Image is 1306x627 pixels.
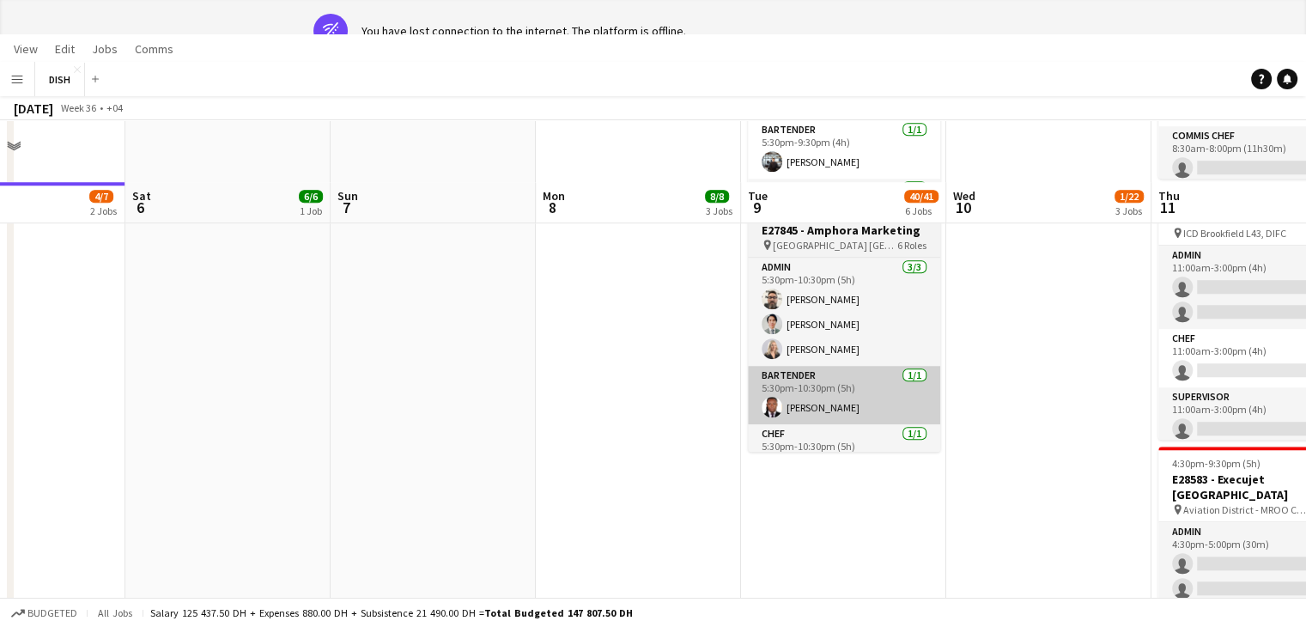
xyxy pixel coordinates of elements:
[748,198,940,452] app-job-card: 5:30pm-10:30pm (5h)13/14E27845 - Amphora Marketing [GEOGRAPHIC_DATA] [GEOGRAPHIC_DATA]6 RolesAdmi...
[299,190,323,203] span: 6/6
[951,198,975,217] span: 10
[361,23,686,39] div: You have lost connection to the internet. The platform is offline.
[1158,188,1180,204] span: Thu
[905,204,938,217] div: 6 Jobs
[748,120,940,179] app-card-role: Bartender1/15:30pm-9:30pm (4h)[PERSON_NAME]
[48,38,82,60] a: Edit
[14,100,53,117] div: [DATE]
[128,38,180,60] a: Comms
[7,38,45,60] a: View
[150,606,633,619] div: Salary 125 437.50 DH + Expenses 880.00 DH + Subsistence 21 490.00 DH =
[748,424,940,488] app-card-role: Chef1/15:30pm-10:30pm (5h)
[89,190,113,203] span: 4/7
[92,41,118,57] span: Jobs
[748,366,940,424] app-card-role: Bartender1/15:30pm-10:30pm (5h)[PERSON_NAME]
[904,190,938,203] span: 40/41
[706,204,732,217] div: 3 Jobs
[1183,227,1286,240] span: ICD Brookfield L43, DIFC
[953,188,975,204] span: Wed
[484,606,633,619] span: Total Budgeted 147 807.50 DH
[705,190,729,203] span: 8/8
[9,604,80,623] button: Budgeted
[748,179,940,237] app-card-role: Chef1/1
[90,204,117,217] div: 2 Jobs
[543,188,565,204] span: Mon
[748,222,940,238] h3: E27845 - Amphora Marketing
[748,188,768,204] span: Tue
[1115,204,1143,217] div: 3 Jobs
[57,101,100,114] span: Week 36
[85,38,125,60] a: Jobs
[1172,457,1260,470] span: 4:30pm-9:30pm (5h)
[745,198,768,217] span: 9
[135,41,173,57] span: Comms
[27,607,77,619] span: Budgeted
[748,258,940,366] app-card-role: Admin3/35:30pm-10:30pm (5h)[PERSON_NAME][PERSON_NAME][PERSON_NAME]
[773,239,897,252] span: [GEOGRAPHIC_DATA] [GEOGRAPHIC_DATA]
[130,198,151,217] span: 6
[14,41,38,57] span: View
[132,188,151,204] span: Sat
[94,606,136,619] span: All jobs
[897,239,926,252] span: 6 Roles
[55,41,75,57] span: Edit
[337,188,358,204] span: Sun
[300,204,322,217] div: 1 Job
[540,198,565,217] span: 8
[335,198,358,217] span: 7
[106,101,123,114] div: +04
[1156,198,1180,217] span: 11
[35,63,85,96] button: DISH
[1115,190,1144,203] span: 1/22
